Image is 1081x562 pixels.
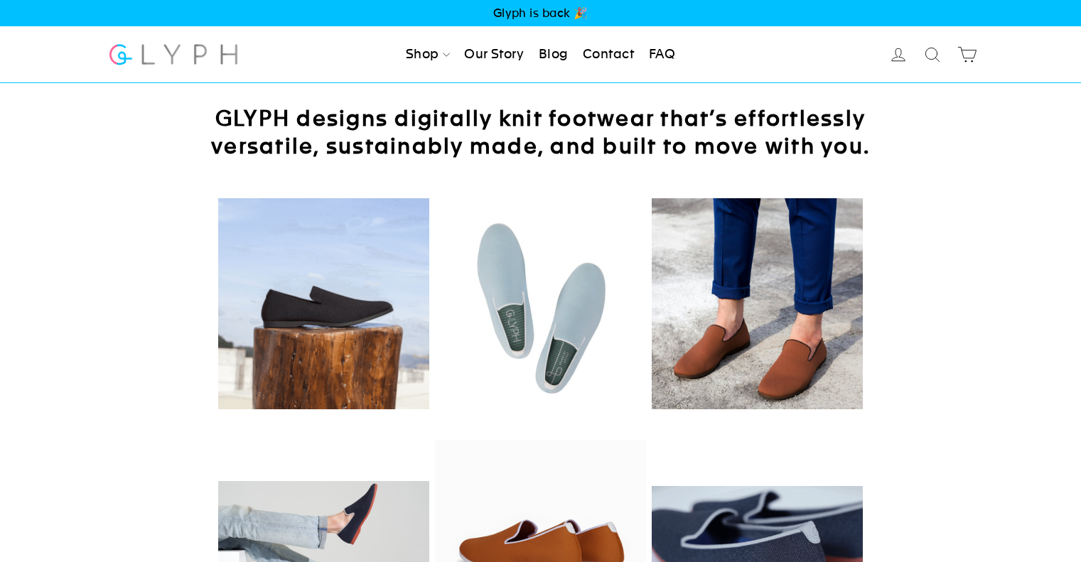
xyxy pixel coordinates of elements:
[458,39,529,70] a: Our Story
[400,39,456,70] a: Shop
[577,39,640,70] a: Contact
[643,39,681,70] a: FAQ
[400,39,681,70] ul: Primary
[107,36,240,73] img: Glyph
[185,104,896,160] h2: GLYPH designs digitally knit footwear that’s effortlessly versatile, sustainably made, and built ...
[533,39,574,70] a: Blog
